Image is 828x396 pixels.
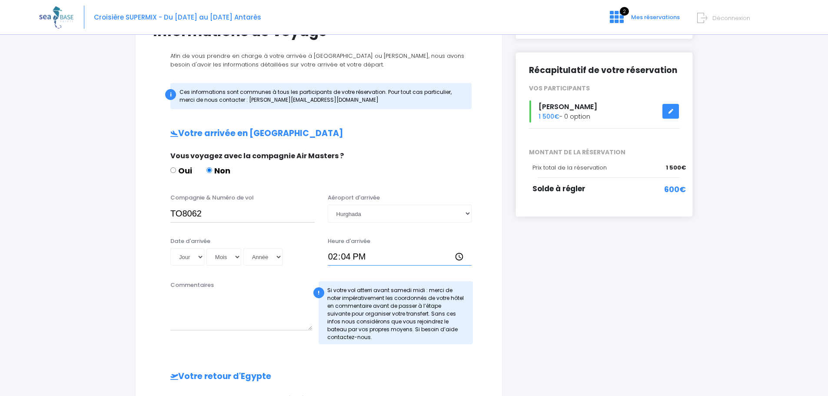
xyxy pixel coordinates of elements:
span: Solde à régler [532,183,585,194]
div: Si votre vol atterri avant samedi midi : merci de noter impérativement les coordonnés de votre hô... [319,281,473,344]
div: i [165,89,176,100]
h1: Informations de voyage [153,23,485,40]
label: Compagnie & Numéro de vol [170,193,254,202]
div: VOS PARTICIPANTS [522,84,686,93]
span: Croisière SUPERMIX - Du [DATE] au [DATE] Antarès [94,13,261,22]
span: MONTANT DE LA RÉSERVATION [522,148,686,157]
span: 1 500€ [666,163,686,172]
label: Aéroport d'arrivée [328,193,380,202]
h2: Votre arrivée en [GEOGRAPHIC_DATA] [153,129,485,139]
span: 600€ [664,183,686,195]
div: ! [313,287,324,298]
label: Non [206,165,230,176]
label: Oui [170,165,192,176]
input: Non [206,167,212,173]
p: Afin de vous prendre en charge à votre arrivée à [GEOGRAPHIC_DATA] ou [PERSON_NAME], nous avons b... [153,52,485,69]
span: Prix total de la réservation [532,163,607,172]
h2: Récapitulatif de votre réservation [529,66,679,76]
a: 2 Mes réservations [603,16,685,24]
span: 1 500€ [539,112,559,121]
span: [PERSON_NAME] [539,102,597,112]
label: Commentaires [170,281,214,290]
span: Déconnexion [712,14,750,22]
label: Heure d'arrivée [328,237,370,246]
span: 2 [620,7,629,16]
span: Vous voyagez avec la compagnie Air Masters ? [170,151,344,161]
input: Oui [170,167,176,173]
div: Ces informations sont communes à tous les participants de votre réservation. Pour tout cas partic... [170,83,472,109]
h2: Votre retour d'Egypte [153,372,485,382]
div: - 0 option [522,100,686,123]
label: Date d'arrivée [170,237,210,246]
span: Mes réservations [631,13,680,21]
